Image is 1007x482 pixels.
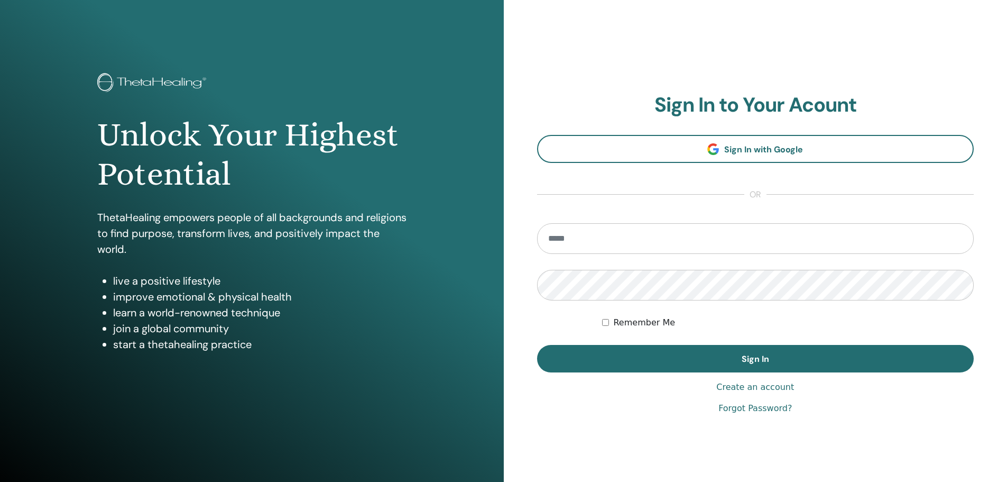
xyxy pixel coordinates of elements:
h2: Sign In to Your Acount [537,93,974,117]
p: ThetaHealing empowers people of all backgrounds and religions to find purpose, transform lives, a... [97,210,407,257]
span: Sign In with Google [724,144,803,155]
div: Keep me authenticated indefinitely or until I manually logout [602,316,974,329]
h1: Unlock Your Highest Potential [97,115,407,194]
label: Remember Me [613,316,675,329]
li: improve emotional & physical health [113,289,407,305]
li: join a global community [113,321,407,337]
button: Sign In [537,345,974,372]
span: or [744,188,766,201]
li: start a thetahealing practice [113,337,407,352]
span: Sign In [742,353,769,365]
li: learn a world-renowned technique [113,305,407,321]
a: Sign In with Google [537,135,974,163]
li: live a positive lifestyle [113,273,407,289]
a: Forgot Password? [718,402,792,415]
a: Create an account [716,381,794,394]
